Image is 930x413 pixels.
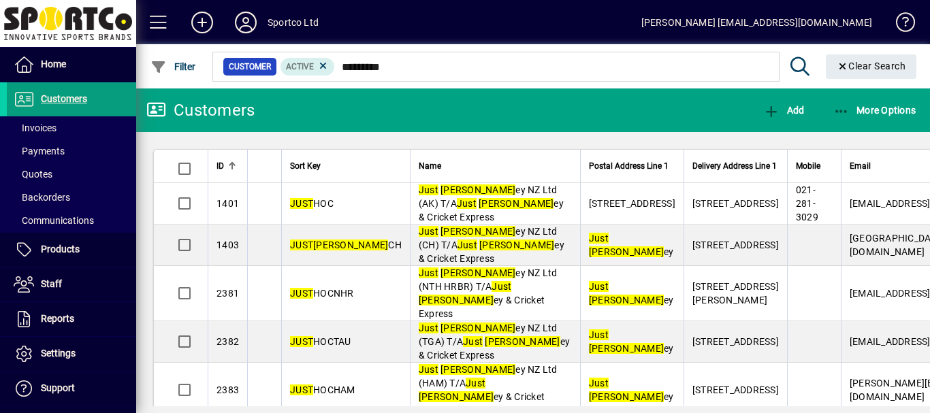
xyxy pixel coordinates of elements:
[479,198,554,209] em: [PERSON_NAME]
[463,336,483,347] em: Just
[760,98,807,122] button: Add
[290,288,354,299] span: HOCNHR
[458,239,477,250] em: Just
[41,93,87,104] span: Customers
[41,382,75,393] span: Support
[41,59,66,69] span: Home
[217,239,239,250] span: 1403
[440,226,515,237] em: [PERSON_NAME]
[217,288,239,299] span: 2381
[479,239,554,250] em: [PERSON_NAME]
[7,163,136,186] a: Quotes
[14,192,70,203] span: Backorders
[837,61,906,71] span: Clear Search
[419,184,438,195] em: Just
[7,116,136,139] a: Invoices
[7,186,136,209] a: Backorders
[286,62,314,71] span: Active
[589,391,664,402] em: [PERSON_NAME]
[589,378,674,402] span: ey
[313,239,388,250] em: [PERSON_NAME]
[850,159,871,174] span: Email
[419,159,572,174] div: Name
[229,60,271,73] span: Customer
[589,233,609,244] em: Just
[419,226,564,264] span: ey NZ Ltd (CH) T/A ey & Cricket Express
[419,295,494,305] em: [PERSON_NAME]
[485,336,560,347] em: [PERSON_NAME]
[419,267,438,278] em: Just
[7,139,136,163] a: Payments
[692,336,779,347] span: [STREET_ADDRESS]
[146,99,255,121] div: Customers
[419,391,494,402] em: [PERSON_NAME]
[419,323,438,333] em: Just
[466,378,485,389] em: Just
[41,313,74,324] span: Reports
[589,378,609,389] em: Just
[14,146,65,156] span: Payments
[589,246,664,257] em: [PERSON_NAME]
[419,364,438,375] em: Just
[217,198,239,209] span: 1401
[589,281,609,292] em: Just
[290,198,334,209] span: HOC
[290,336,313,347] em: JUST
[7,267,136,301] a: Staff
[457,198,477,209] em: Just
[14,169,52,180] span: Quotes
[419,159,441,174] span: Name
[280,58,335,76] mat-chip: Activation Status: Active
[589,198,675,209] span: [STREET_ADDRESS]
[419,267,558,319] span: ey NZ Ltd (NTH HRBR) T/A ey & Cricket Express
[440,323,515,333] em: [PERSON_NAME]
[440,184,515,195] em: [PERSON_NAME]
[692,384,779,395] span: [STREET_ADDRESS]
[796,159,833,174] div: Mobile
[14,215,94,226] span: Communications
[833,105,916,116] span: More Options
[290,384,313,395] em: JUST
[589,159,669,174] span: Postal Address Line 1
[7,337,136,371] a: Settings
[150,61,196,72] span: Filter
[796,159,820,174] span: Mobile
[14,122,57,133] span: Invoices
[796,184,818,222] span: 021-281-3029
[419,184,564,222] span: ey NZ Ltd (AK) T/A ey & Cricket Express
[763,105,804,116] span: Add
[224,10,268,35] button: Profile
[180,10,224,35] button: Add
[290,198,313,209] em: JUST
[589,295,664,305] em: [PERSON_NAME]
[589,343,664,354] em: [PERSON_NAME]
[419,226,438,237] em: Just
[886,3,913,47] a: Knowledge Base
[147,54,199,79] button: Filter
[589,281,674,305] span: ey
[7,302,136,336] a: Reports
[217,159,239,174] div: ID
[440,364,515,375] em: [PERSON_NAME]
[589,329,674,354] span: ey
[41,278,62,289] span: Staff
[290,384,355,395] span: HOCHAM
[217,384,239,395] span: 2383
[692,281,779,305] span: [STREET_ADDRESS][PERSON_NAME]
[217,336,239,347] span: 2382
[41,348,76,359] span: Settings
[268,12,319,33] div: Sportco Ltd
[692,159,777,174] span: Delivery Address Line 1
[41,244,80,254] span: Products
[641,12,872,33] div: [PERSON_NAME] [EMAIL_ADDRESS][DOMAIN_NAME]
[217,159,224,174] span: ID
[290,336,351,347] span: HOCTAU
[7,233,136,267] a: Products
[419,323,570,361] span: ey NZ Ltd (TGA) T/A ey & Cricket Express
[826,54,917,79] button: Clear
[290,239,402,250] span: CH
[692,239,779,250] span: [STREET_ADDRESS]
[830,98,920,122] button: More Options
[290,288,313,299] em: JUST
[440,267,515,278] em: [PERSON_NAME]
